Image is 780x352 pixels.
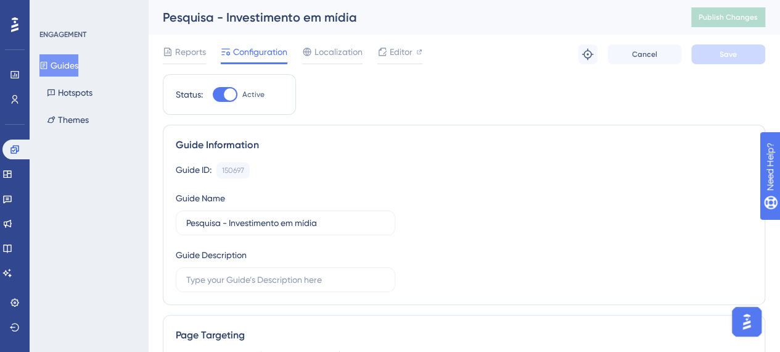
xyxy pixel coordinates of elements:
div: Guide Name [176,191,225,206]
span: Cancel [632,49,657,59]
div: Status: [176,87,203,102]
div: ENGAGEMENT [39,30,86,40]
span: Save [720,49,737,59]
input: Type your Guide’s Name here [186,216,385,230]
span: Localization [314,44,363,59]
button: Guides [39,54,78,77]
button: Hotspots [39,82,100,104]
div: Guide ID: [176,162,211,178]
span: Reports [175,44,206,59]
div: Page Targeting [176,328,752,343]
div: Guide Information [176,138,752,153]
span: Editor [390,44,413,59]
div: Guide Description [176,248,247,262]
span: Need Help? [29,3,77,18]
input: Type your Guide’s Description here [186,273,385,287]
button: Save [691,44,765,64]
span: Configuration [233,44,287,59]
iframe: UserGuiding AI Assistant Launcher [728,303,765,340]
button: Cancel [607,44,681,64]
button: Publish Changes [691,7,765,27]
div: Pesquisa - Investimento em mídia [163,9,660,26]
button: Themes [39,109,96,131]
span: Active [242,90,265,99]
div: 150697 [222,166,244,175]
span: Publish Changes [699,12,758,22]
